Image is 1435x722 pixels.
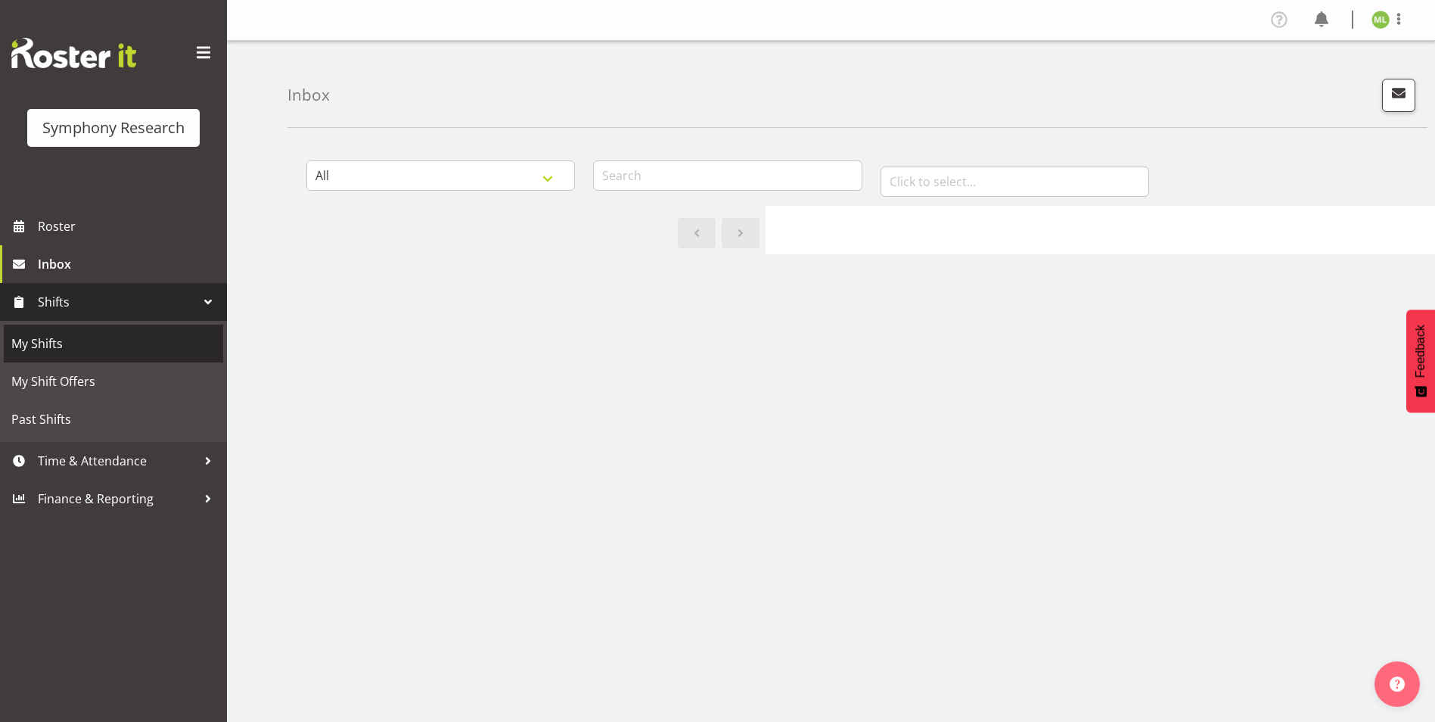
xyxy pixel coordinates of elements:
[4,400,223,438] a: Past Shifts
[11,38,136,68] img: Rosterit website logo
[593,160,862,191] input: Search
[287,86,330,104] h4: Inbox
[881,166,1149,197] input: Click to select...
[722,218,759,248] a: Next page
[1406,310,1435,412] button: Feedback - Show survey
[38,291,197,313] span: Shifts
[1390,677,1405,692] img: help-xxl-2.png
[38,215,219,238] span: Roster
[11,370,216,393] span: My Shift Offers
[11,408,216,431] span: Past Shifts
[4,325,223,363] a: My Shifts
[38,487,197,510] span: Finance & Reporting
[38,253,219,275] span: Inbox
[1371,11,1390,29] img: melissa-lategan11925.jpg
[4,363,223,400] a: My Shift Offers
[38,450,197,472] span: Time & Attendance
[42,117,185,139] div: Symphony Research
[1414,325,1427,378] span: Feedback
[11,332,216,355] span: My Shifts
[678,218,716,248] a: Previous page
